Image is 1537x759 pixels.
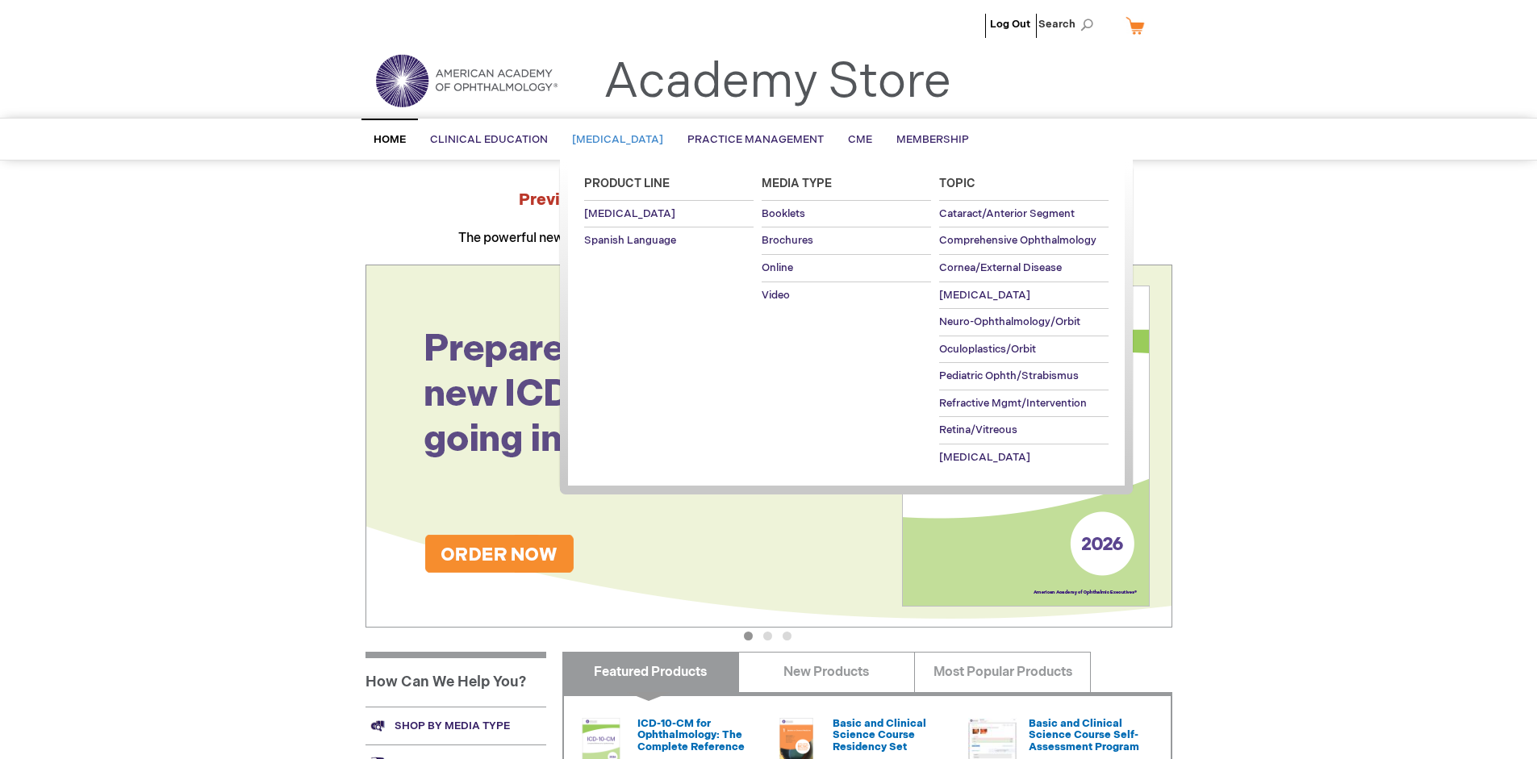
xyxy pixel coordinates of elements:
[744,632,753,640] button: 1 of 3
[939,177,975,190] span: Topic
[990,18,1030,31] a: Log Out
[365,652,546,707] h1: How Can We Help You?
[939,451,1030,464] span: [MEDICAL_DATA]
[430,133,548,146] span: Clinical Education
[1038,8,1100,40] span: Search
[519,190,1018,210] strong: Preview the at AAO 2025
[762,234,813,247] span: Brochures
[365,707,546,744] a: Shop by media type
[848,133,872,146] span: CME
[762,207,805,220] span: Booklets
[687,133,824,146] span: Practice Management
[914,652,1091,692] a: Most Popular Products
[762,289,790,302] span: Video
[939,315,1080,328] span: Neuro-Ophthalmology/Orbit
[1029,717,1139,753] a: Basic and Clinical Science Course Self-Assessment Program
[939,423,1017,436] span: Retina/Vitreous
[562,652,739,692] a: Featured Products
[939,207,1075,220] span: Cataract/Anterior Segment
[939,343,1036,356] span: Oculoplastics/Orbit
[939,369,1079,382] span: Pediatric Ophth/Strabismus
[374,133,406,146] span: Home
[939,261,1062,274] span: Cornea/External Disease
[584,177,670,190] span: Product Line
[896,133,969,146] span: Membership
[637,717,745,753] a: ICD-10-CM for Ophthalmology: The Complete Reference
[584,234,676,247] span: Spanish Language
[939,234,1096,247] span: Comprehensive Ophthalmology
[763,632,772,640] button: 2 of 3
[738,652,915,692] a: New Products
[783,632,791,640] button: 3 of 3
[604,53,951,111] a: Academy Store
[572,133,663,146] span: [MEDICAL_DATA]
[939,397,1087,410] span: Refractive Mgmt/Intervention
[939,289,1030,302] span: [MEDICAL_DATA]
[833,717,926,753] a: Basic and Clinical Science Course Residency Set
[762,177,832,190] span: Media Type
[762,261,793,274] span: Online
[584,207,675,220] span: [MEDICAL_DATA]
